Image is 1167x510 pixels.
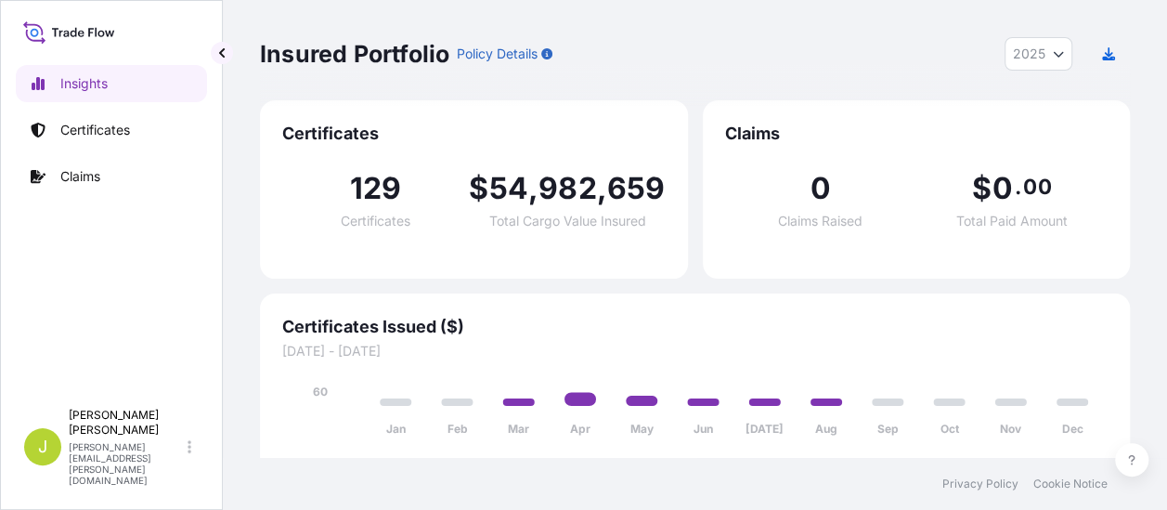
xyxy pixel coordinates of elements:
span: 0 [992,174,1012,203]
span: J [38,438,47,456]
a: Privacy Policy [942,477,1018,491]
span: Total Cargo Value Insured [488,215,645,228]
span: 0 [810,174,831,203]
span: 982 [538,174,597,203]
tspan: Mar [508,422,529,436]
tspan: Nov [1000,422,1022,436]
p: Insured Portfolio [260,39,449,69]
tspan: 60 [313,385,328,399]
tspan: Feb [447,422,467,436]
span: Certificates Issued ($) [282,316,1108,338]
tspan: Jun [694,422,713,436]
span: . [1015,179,1021,194]
span: , [528,174,538,203]
a: Cookie Notice [1033,477,1108,491]
tspan: Aug [815,422,837,436]
a: Claims [16,158,207,195]
span: Certificates [282,123,666,145]
tspan: May [630,422,655,436]
span: $ [972,174,992,203]
p: Certificates [60,121,130,139]
p: [PERSON_NAME] [PERSON_NAME] [69,408,184,438]
tspan: Jan [386,422,406,436]
span: [DATE] - [DATE] [282,342,1108,360]
p: Policy Details [457,45,538,63]
tspan: Dec [1061,422,1083,436]
a: Insights [16,65,207,102]
span: 00 [1023,179,1051,194]
a: Certificates [16,111,207,149]
span: Claims Raised [778,215,862,228]
span: 54 [488,174,527,203]
span: Certificates [341,215,410,228]
span: Total Paid Amount [956,215,1068,228]
span: Claims [725,123,1109,145]
tspan: Apr [570,422,590,436]
tspan: [DATE] [746,422,784,436]
span: 129 [350,174,402,203]
tspan: Sep [877,422,899,436]
button: Year Selector [1005,37,1072,71]
tspan: Oct [940,422,959,436]
p: Claims [60,167,100,186]
p: Insights [60,74,108,93]
span: $ [469,174,488,203]
span: 659 [607,174,666,203]
span: , [597,174,607,203]
p: [PERSON_NAME][EMAIL_ADDRESS][PERSON_NAME][DOMAIN_NAME] [69,441,184,486]
span: 2025 [1013,45,1045,63]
